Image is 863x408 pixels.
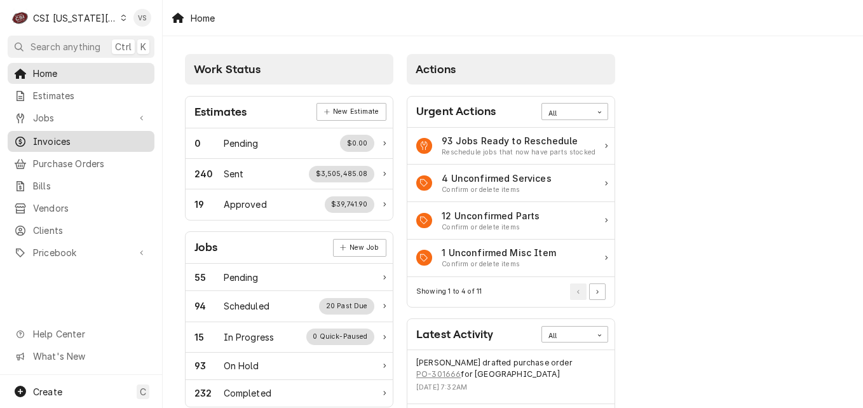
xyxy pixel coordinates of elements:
[442,209,540,222] div: Action Item Title
[442,246,556,259] div: Action Item Title
[589,283,606,300] button: Go to Next Page
[442,222,540,233] div: Action Item Suggestion
[186,291,393,322] a: Work Status
[33,67,148,80] span: Home
[185,96,393,221] div: Card: Estimates
[407,319,615,350] div: Card Header
[541,326,608,343] div: Card Data Filter Control
[33,386,62,397] span: Create
[33,350,147,363] span: What's New
[224,299,269,313] div: Work Status Title
[31,40,100,53] span: Search anything
[194,167,224,180] div: Work Status Count
[316,103,386,121] a: New Estimate
[416,383,606,393] div: Event Timestamp
[186,128,393,159] a: Work Status
[407,128,615,165] a: Action Item
[186,128,393,220] div: Card Data
[33,327,147,341] span: Help Center
[407,240,615,277] a: Action Item
[224,198,267,211] div: Work Status Title
[140,385,146,398] span: C
[8,107,154,128] a: Go to Jobs
[319,298,374,315] div: Work Status Supplemental Data
[8,85,154,106] a: Estimates
[186,264,393,291] a: Work Status
[442,185,552,195] div: Action Item Suggestion
[8,36,154,58] button: Search anythingCtrlK
[416,103,496,120] div: Card Title
[407,165,615,202] a: Action Item
[186,380,393,407] a: Work Status
[8,131,154,152] a: Invoices
[8,198,154,219] a: Vendors
[33,89,148,102] span: Estimates
[306,329,374,345] div: Work Status Supplemental Data
[416,357,606,397] div: Event Details
[186,189,393,219] div: Work Status
[185,54,393,85] div: Card Column Header
[186,322,393,353] a: Work Status
[8,323,154,344] a: Go to Help Center
[8,63,154,84] a: Home
[548,331,585,341] div: All
[186,97,393,128] div: Card Header
[8,346,154,367] a: Go to What's New
[194,137,224,150] div: Work Status Count
[185,231,393,407] div: Card: Jobs
[115,40,132,53] span: Ctrl
[8,220,154,241] a: Clients
[541,103,608,119] div: Card Data Filter Control
[33,135,148,148] span: Invoices
[194,330,224,344] div: Work Status Count
[33,201,148,215] span: Vendors
[194,239,218,256] div: Card Title
[416,287,482,297] div: Current Page Details
[442,172,552,185] div: Action Item Title
[340,135,374,151] div: Work Status Supplemental Data
[33,111,129,125] span: Jobs
[194,359,224,372] div: Work Status Count
[333,239,386,257] div: Card Link Button
[407,54,615,85] div: Card Column Header
[186,159,393,189] a: Work Status
[224,330,275,344] div: Work Status Title
[194,104,247,121] div: Card Title
[309,166,374,182] div: Work Status Supplemental Data
[407,97,615,128] div: Card Header
[570,283,587,300] button: Go to Previous Page
[140,40,146,53] span: K
[416,63,456,76] span: Actions
[442,134,595,147] div: Action Item Title
[442,147,595,158] div: Action Item Suggestion
[194,271,224,284] div: Work Status Count
[416,369,461,380] a: PO-301666
[194,198,224,211] div: Work Status Count
[33,157,148,170] span: Purchase Orders
[8,175,154,196] a: Bills
[442,259,556,269] div: Action Item Suggestion
[333,239,386,257] a: New Job
[33,11,117,25] div: CSI [US_STATE][GEOGRAPHIC_DATA]
[416,326,493,343] div: Card Title
[316,103,386,121] div: Card Link Button
[133,9,151,27] div: Vicky Stuesse's Avatar
[416,357,606,381] div: Event String
[33,224,148,237] span: Clients
[186,353,393,380] a: Work Status
[224,359,259,372] div: Work Status Title
[186,264,393,407] div: Card Data
[11,9,29,27] div: C
[8,153,154,174] a: Purchase Orders
[407,277,615,307] div: Card Footer: Pagination
[33,179,148,193] span: Bills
